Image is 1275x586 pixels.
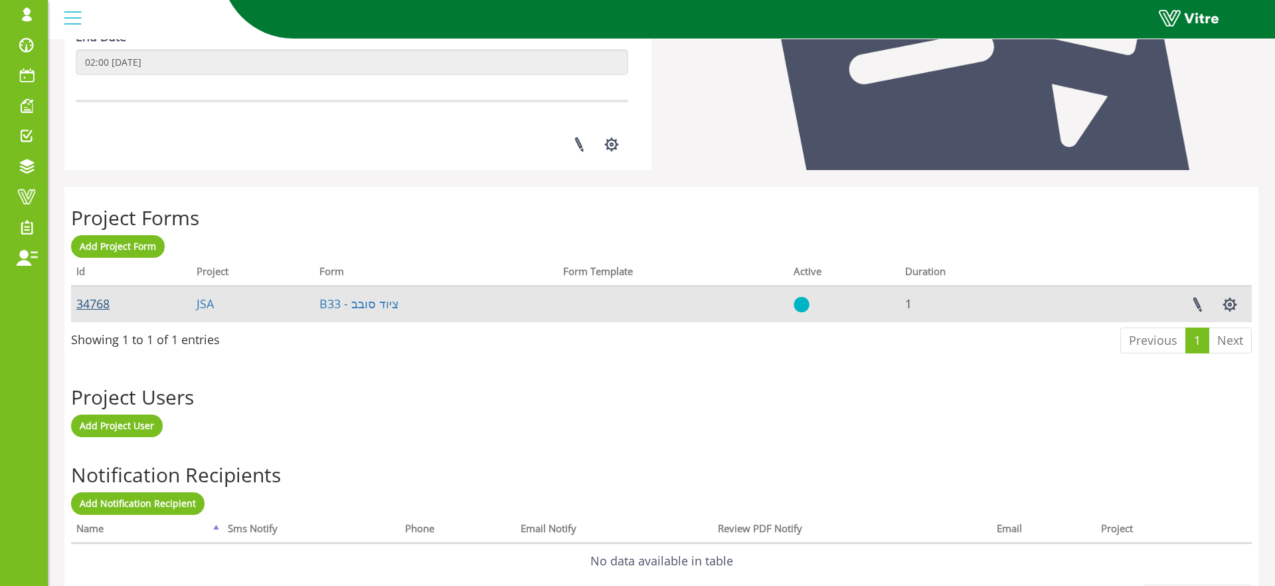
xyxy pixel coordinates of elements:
[788,261,900,286] th: Active
[319,296,399,312] a: B33 - ציוד סובב
[1185,328,1209,354] a: 1
[71,464,1252,486] h2: Notification Recipients
[558,261,788,286] th: Form Template
[400,518,515,543] th: Phone
[71,543,1252,579] td: No data available in table
[76,296,110,312] a: 34768
[71,415,163,437] a: Add Project User
[71,261,191,286] th: Id
[900,261,1048,286] th: Duration
[71,235,165,258] a: Add Project Form
[80,497,196,510] span: Add Notification Recipient
[71,207,1252,229] h2: Project Forms
[222,518,400,543] th: Sms Notify
[991,518,1096,543] th: Email
[794,296,809,313] img: yes
[900,286,1048,322] td: 1
[515,518,713,543] th: Email Notify
[80,240,156,252] span: Add Project Form
[71,518,222,543] th: Name: activate to sort column descending
[1209,328,1252,354] a: Next
[71,492,205,515] a: Add Notification Recipient
[71,386,1252,408] h2: Project Users
[1120,328,1186,354] a: Previous
[314,261,557,286] th: Form
[1096,518,1223,543] th: Project
[191,261,315,286] th: Project
[80,419,154,432] span: Add Project User
[197,296,214,312] a: JSA
[713,518,991,543] th: Review PDF Notify
[71,326,220,349] div: Showing 1 to 1 of 1 entries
